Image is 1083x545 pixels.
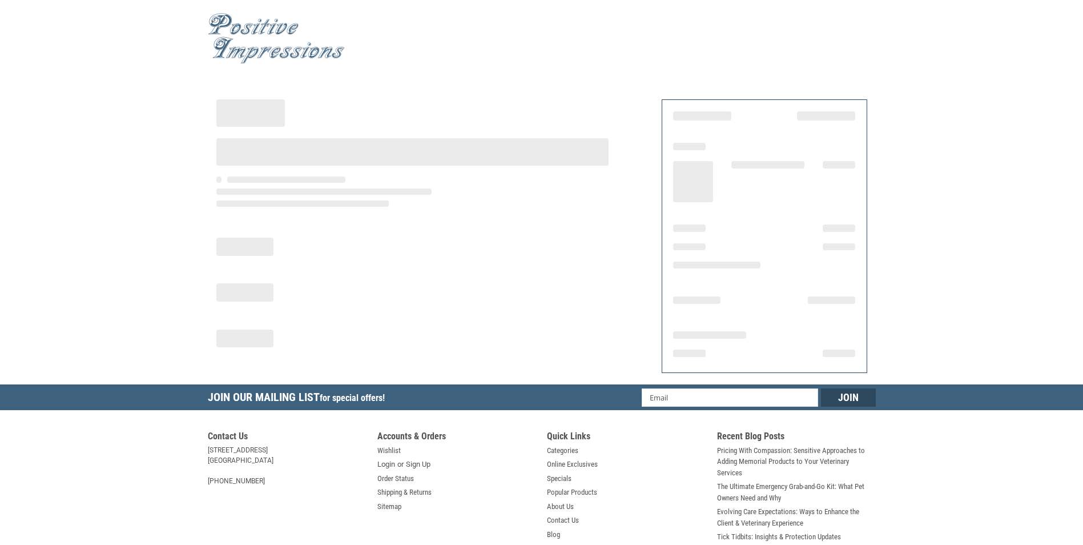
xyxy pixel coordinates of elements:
a: Wishlist [377,445,401,456]
a: Contact Us [547,515,579,526]
a: Shipping & Returns [377,487,432,498]
a: Online Exclusives [547,459,598,470]
h5: Accounts & Orders [377,431,536,445]
h5: Quick Links [547,431,706,445]
a: Pricing With Compassion: Sensitive Approaches to Adding Memorial Products to Your Veterinary Serv... [717,445,876,479]
a: Sign Up [406,459,430,470]
a: Blog [547,529,560,540]
a: Sitemap [377,501,401,512]
h5: Recent Blog Posts [717,431,876,445]
a: Evolving Care Expectations: Ways to Enhance the Client & Veterinary Experience [717,506,876,528]
a: Popular Products [547,487,597,498]
span: or [390,459,410,470]
h5: Join Our Mailing List [208,384,390,414]
a: The Ultimate Emergency Grab-and-Go Kit: What Pet Owners Need and Why [717,481,876,503]
a: Login [377,459,395,470]
address: [STREET_ADDRESS] [GEOGRAPHIC_DATA] [PHONE_NUMBER] [208,445,367,486]
span: for special offers! [320,392,385,403]
input: Email [642,388,818,407]
a: Categories [547,445,578,456]
a: Specials [547,473,571,484]
img: Positive Impressions [208,13,345,64]
a: Order Status [377,473,414,484]
a: About Us [547,501,574,512]
a: Tick Tidbits: Insights & Protection Updates [717,531,841,543]
input: Join [821,388,876,407]
h5: Contact Us [208,431,367,445]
